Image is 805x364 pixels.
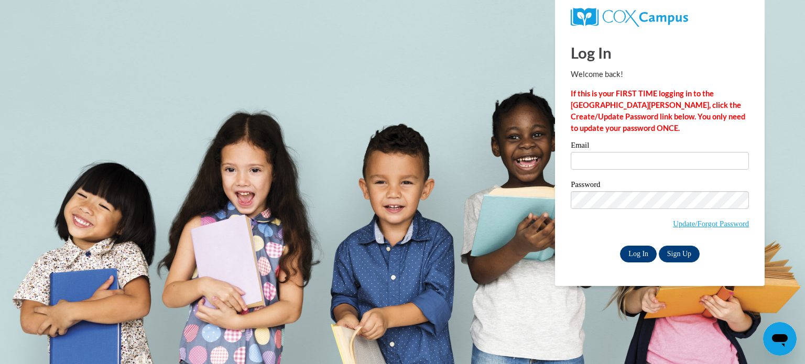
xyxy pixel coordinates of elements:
[571,8,749,27] a: COX Campus
[571,8,688,27] img: COX Campus
[571,89,745,133] strong: If this is your FIRST TIME logging in to the [GEOGRAPHIC_DATA][PERSON_NAME], click the Create/Upd...
[763,322,797,356] iframe: Button to launch messaging window
[620,246,657,262] input: Log In
[571,42,749,63] h1: Log In
[673,219,749,228] a: Update/Forgot Password
[571,181,749,191] label: Password
[571,141,749,152] label: Email
[571,69,749,80] p: Welcome back!
[659,246,700,262] a: Sign Up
